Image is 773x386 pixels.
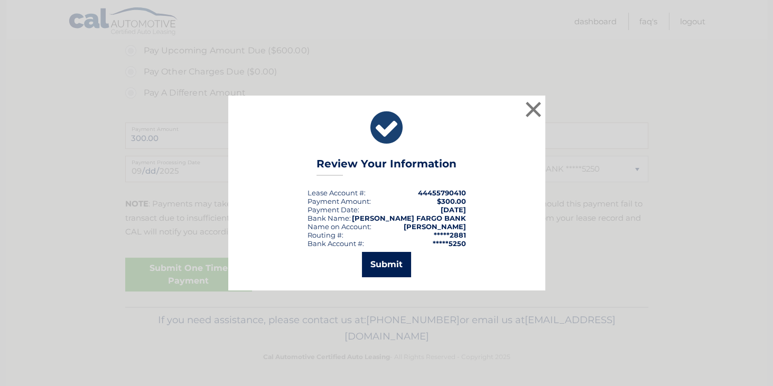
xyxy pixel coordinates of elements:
strong: 44455790410 [418,189,466,197]
button: × [523,99,544,120]
span: Payment Date [308,205,358,214]
strong: [PERSON_NAME] FARGO BANK [352,214,466,222]
h3: Review Your Information [316,157,457,176]
button: Submit [362,252,411,277]
strong: [PERSON_NAME] [404,222,466,231]
div: : [308,205,359,214]
div: Lease Account #: [308,189,366,197]
div: Name on Account: [308,222,371,231]
div: Bank Name: [308,214,351,222]
div: Routing #: [308,231,343,239]
div: Bank Account #: [308,239,364,248]
span: $300.00 [437,197,466,205]
div: Payment Amount: [308,197,371,205]
span: [DATE] [441,205,466,214]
